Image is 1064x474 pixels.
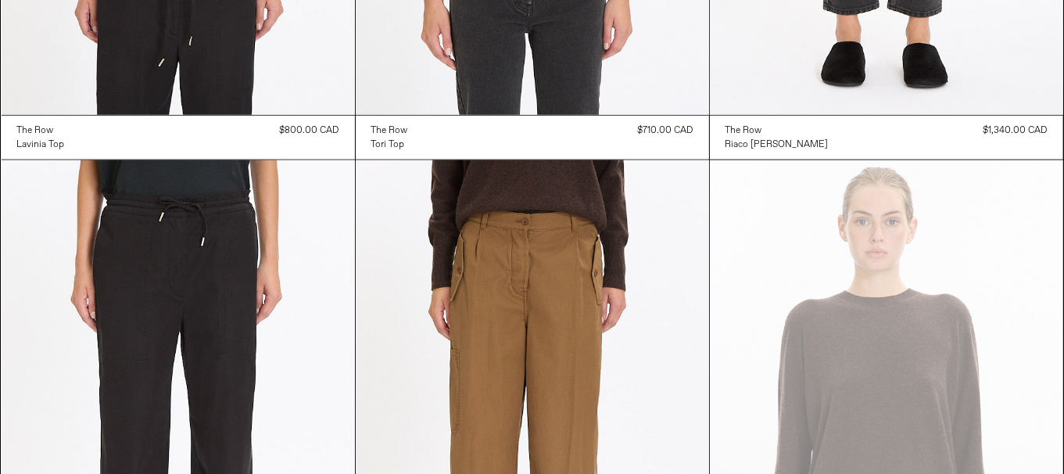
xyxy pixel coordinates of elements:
a: The Row [371,124,408,138]
div: $710.00 CAD [638,124,693,138]
a: Lavinia Top [17,138,65,152]
a: Riaco [PERSON_NAME] [725,138,829,152]
div: The Row [725,124,762,138]
a: The Row [725,124,829,138]
a: the row [17,124,65,138]
a: Tori Top [371,138,408,152]
div: the row [17,124,54,138]
div: $800.00 CAD [280,124,339,138]
div: $1,340.00 CAD [983,124,1048,138]
div: Tori Top [371,138,405,152]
